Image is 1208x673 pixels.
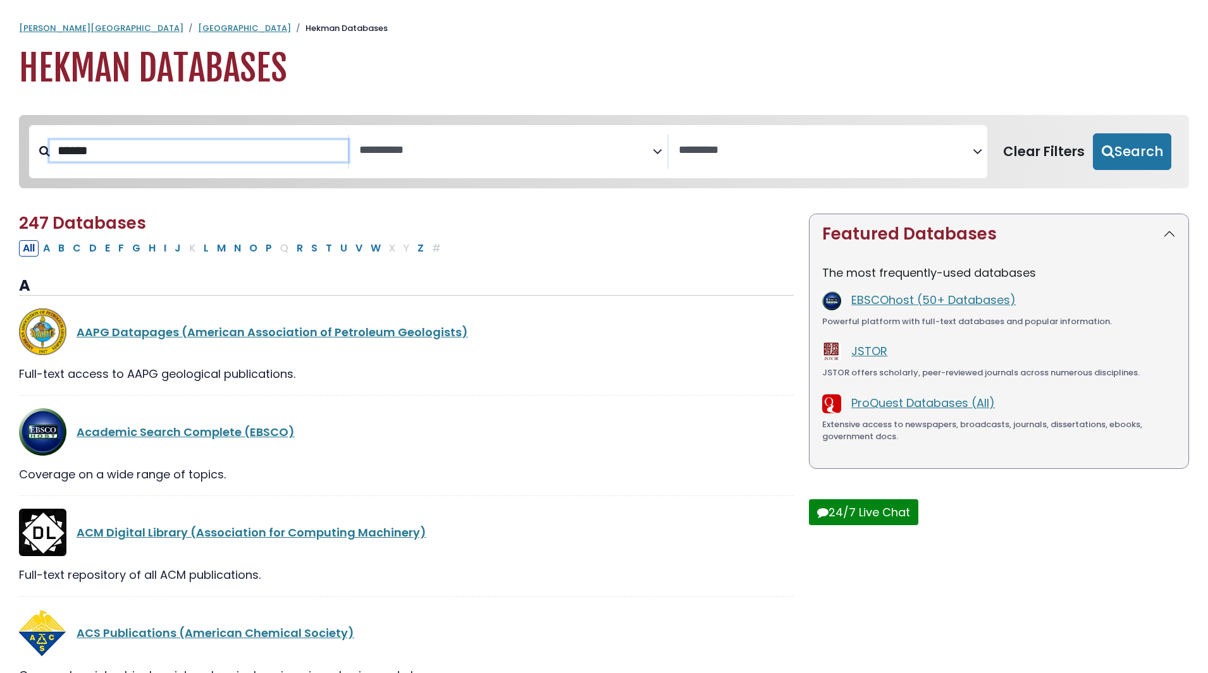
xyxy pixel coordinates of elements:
[19,22,1189,35] nav: breadcrumb
[230,240,245,257] button: Filter Results N
[245,240,261,257] button: Filter Results O
[822,264,1176,281] p: The most frequently-used databases
[85,240,101,257] button: Filter Results D
[851,395,995,411] a: ProQuest Databases (All)
[851,343,887,359] a: JSTOR
[19,466,794,483] div: Coverage on a wide range of topics.
[19,365,794,382] div: Full-text access to AAPG geological publications.
[128,240,144,257] button: Filter Results G
[291,22,388,35] li: Hekman Databases
[19,47,1189,90] h1: Hekman Databases
[19,115,1189,188] nav: Search filters
[77,524,426,540] a: ACM Digital Library (Association for Computing Machinery)
[1093,133,1171,170] button: Submit for Search Results
[809,499,918,525] button: 24/7 Live Chat
[322,240,336,257] button: Filter Results T
[77,625,354,641] a: ACS Publications (American Chemical Society)
[200,240,213,257] button: Filter Results L
[50,140,348,161] input: Search database by title or keyword
[352,240,366,257] button: Filter Results V
[114,240,128,257] button: Filter Results F
[293,240,307,257] button: Filter Results R
[810,214,1188,254] button: Featured Databases
[69,240,85,257] button: Filter Results C
[19,212,146,234] span: 247 Databases
[160,240,170,257] button: Filter Results I
[262,240,276,257] button: Filter Results P
[77,324,468,340] a: AAPG Datapages (American Association of Petroleum Geologists)
[39,240,54,257] button: Filter Results A
[213,240,230,257] button: Filter Results M
[995,133,1093,170] button: Clear Filters
[101,240,114,257] button: Filter Results E
[822,315,1176,328] div: Powerful platform with full-text databases and popular information.
[414,240,428,257] button: Filter Results Z
[19,277,794,296] h3: A
[359,144,653,157] textarea: Search
[679,144,973,157] textarea: Search
[198,22,291,34] a: [GEOGRAPHIC_DATA]
[19,240,39,257] button: All
[19,22,183,34] a: [PERSON_NAME][GEOGRAPHIC_DATA]
[336,240,351,257] button: Filter Results U
[822,367,1176,379] div: JSTOR offers scholarly, peer-reviewed journals across numerous disciplines.
[307,240,321,257] button: Filter Results S
[367,240,385,257] button: Filter Results W
[851,292,1016,308] a: EBSCOhost (50+ Databases)
[19,239,446,255] div: Alpha-list to filter by first letter of database name
[54,240,68,257] button: Filter Results B
[19,566,794,583] div: Full-text repository of all ACM publications.
[171,240,185,257] button: Filter Results J
[822,418,1176,443] div: Extensive access to newspapers, broadcasts, journals, dissertations, ebooks, government docs.
[145,240,159,257] button: Filter Results H
[77,424,295,440] a: Academic Search Complete (EBSCO)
